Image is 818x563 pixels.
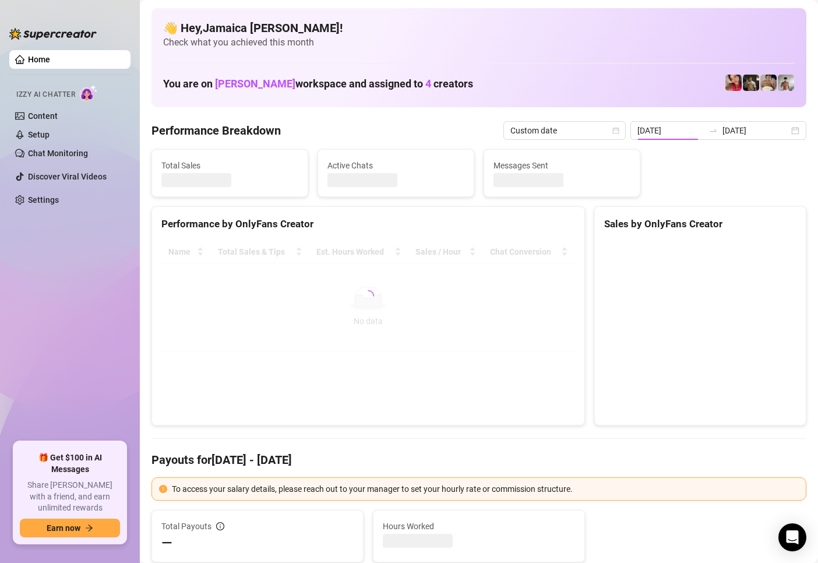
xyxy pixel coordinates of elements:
[85,524,93,532] span: arrow-right
[722,124,789,137] input: End date
[28,172,107,181] a: Discover Viral Videos
[216,522,224,530] span: info-circle
[28,111,58,121] a: Content
[28,195,59,205] a: Settings
[604,216,796,232] div: Sales by OnlyFans Creator
[151,452,806,468] h4: Payouts for [DATE] - [DATE]
[28,149,88,158] a: Chat Monitoring
[708,126,718,135] span: swap-right
[425,78,431,90] span: 4
[163,36,795,49] span: Check what you achieved this month
[725,75,742,91] img: Vanessa
[161,520,211,533] span: Total Payouts
[760,75,777,91] img: Aussieboy_jfree
[28,130,50,139] a: Setup
[20,480,120,514] span: Share [PERSON_NAME] with a friend, and earn unlimited rewards
[172,483,799,495] div: To access your salary details, please reach out to your manager to set your hourly rate or commis...
[20,452,120,475] span: 🎁 Get $100 in AI Messages
[151,122,281,139] h4: Performance Breakdown
[159,485,167,493] span: exclamation-circle
[493,159,630,172] span: Messages Sent
[163,78,473,90] h1: You are on workspace and assigned to creators
[778,523,806,551] div: Open Intercom Messenger
[161,159,298,172] span: Total Sales
[20,519,120,537] button: Earn nowarrow-right
[383,520,575,533] span: Hours Worked
[163,20,795,36] h4: 👋 Hey, Jamaica [PERSON_NAME] !
[637,124,704,137] input: Start date
[47,523,80,533] span: Earn now
[80,85,98,101] img: AI Chatter
[612,127,619,134] span: calendar
[778,75,794,91] img: aussieboy_j
[215,78,295,90] span: [PERSON_NAME]
[708,126,718,135] span: to
[16,89,75,100] span: Izzy AI Chatter
[161,216,575,232] div: Performance by OnlyFans Creator
[9,28,97,40] img: logo-BBDzfeDw.svg
[28,55,50,64] a: Home
[510,122,619,139] span: Custom date
[327,159,464,172] span: Active Chats
[743,75,759,91] img: Tony
[362,290,374,302] span: loading
[161,534,172,553] span: —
